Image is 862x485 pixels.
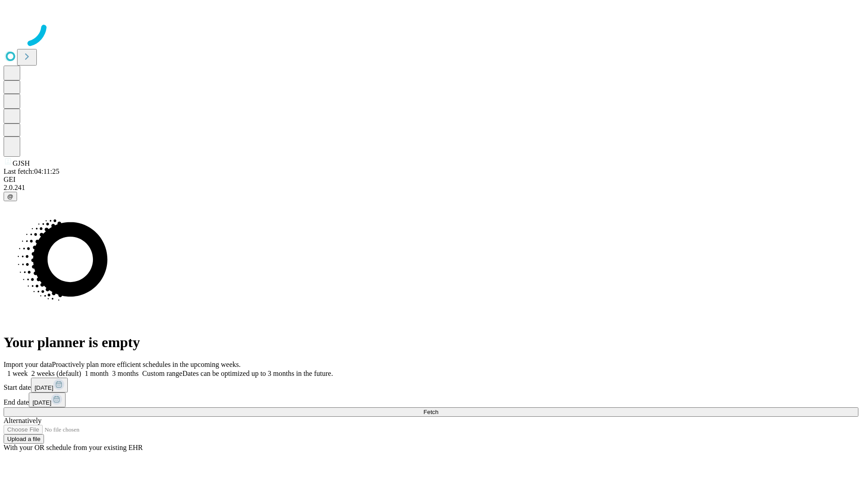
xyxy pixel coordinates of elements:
[52,361,241,368] span: Proactively plan more efficient schedules in the upcoming weeks.
[31,378,68,392] button: [DATE]
[4,176,858,184] div: GEI
[4,417,41,424] span: Alternatively
[142,370,182,377] span: Custom range
[4,192,17,201] button: @
[4,168,59,175] span: Last fetch: 04:11:25
[112,370,139,377] span: 3 months
[4,407,858,417] button: Fetch
[29,392,66,407] button: [DATE]
[4,361,52,368] span: Import your data
[4,334,858,351] h1: Your planner is empty
[423,409,438,415] span: Fetch
[31,370,81,377] span: 2 weeks (default)
[32,399,51,406] span: [DATE]
[85,370,109,377] span: 1 month
[4,378,858,392] div: Start date
[7,370,28,377] span: 1 week
[13,159,30,167] span: GJSH
[4,184,858,192] div: 2.0.241
[4,444,143,451] span: With your OR schedule from your existing EHR
[7,193,13,200] span: @
[182,370,333,377] span: Dates can be optimized up to 3 months in the future.
[4,392,858,407] div: End date
[35,384,53,391] span: [DATE]
[4,434,44,444] button: Upload a file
